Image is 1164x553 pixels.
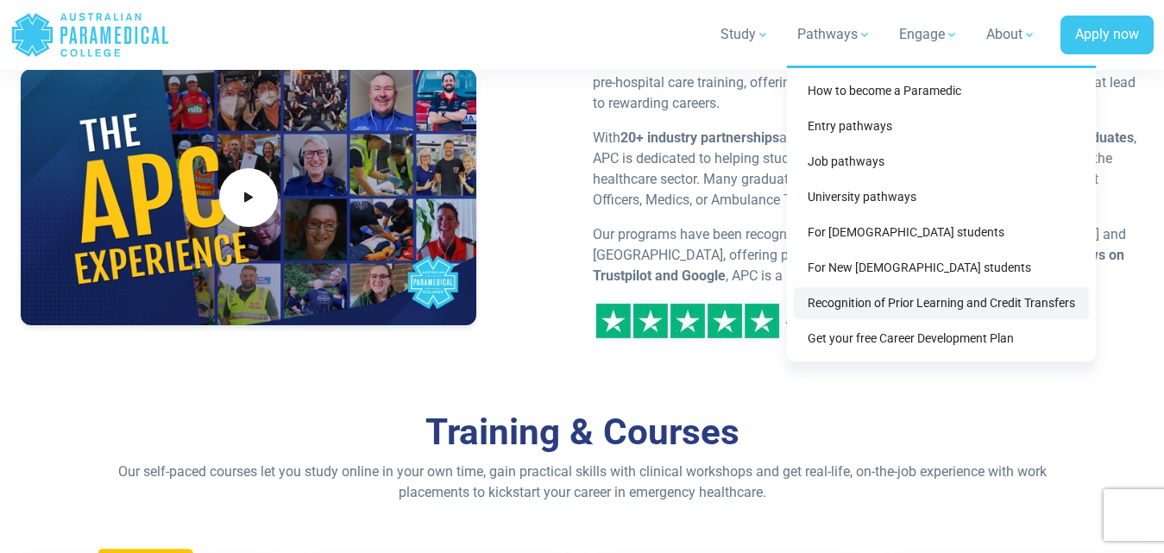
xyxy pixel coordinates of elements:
[593,128,1144,211] p: With and a growing community of , APC is dedicated to helping students secure meaningful employme...
[787,66,1096,361] div: Pathways
[620,129,779,146] strong: 20+ industry partnerships
[889,10,969,59] a: Engage
[10,7,170,63] a: Australian Paramedical College
[794,75,1089,107] a: How to become a Paramedic
[794,217,1089,248] a: For [DEMOGRAPHIC_DATA] students
[593,224,1144,286] p: Our programs have been recognised by 7+ universities across [GEOGRAPHIC_DATA] and [GEOGRAPHIC_DAT...
[710,10,780,59] a: Study
[96,462,1067,503] p: Our self-paced courses let you study online in your own time, gain practical skills with clinical...
[794,323,1089,355] a: Get your free Career Development Plan
[787,10,882,59] a: Pathways
[794,287,1089,319] a: Recognition of Prior Learning and Credit Transfers
[794,181,1089,213] a: University pathways
[794,252,1089,284] a: For New [DEMOGRAPHIC_DATA] students
[96,411,1067,455] h2: Training & Courses
[794,146,1089,178] a: Job pathways
[593,52,1144,114] p: With over , APC is Australia’s largest and most trusted provider of pre-hospital care training, o...
[1060,16,1154,55] a: Apply now
[976,10,1047,59] a: About
[794,110,1089,142] a: Entry pathways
